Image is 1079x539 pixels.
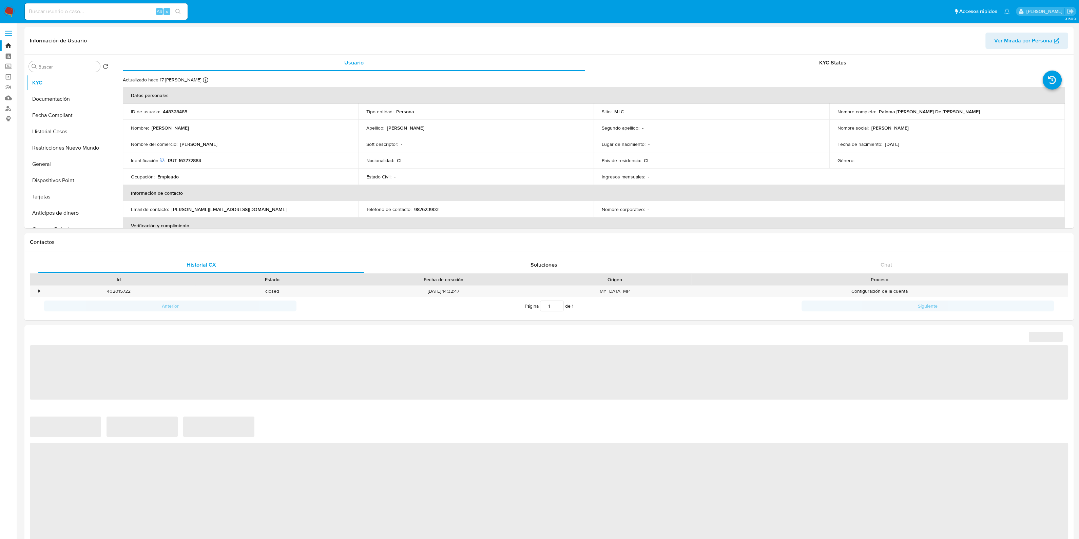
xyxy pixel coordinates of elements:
p: Soft descriptor : [366,141,398,147]
div: 402015722 [42,286,195,297]
button: Tarjetas [26,189,111,205]
div: Id [47,276,191,283]
p: [DATE] [885,141,899,147]
p: Nombre completo : [837,109,876,115]
button: Historial Casos [26,123,111,140]
button: Siguiente [802,301,1054,311]
span: Página de [525,301,574,311]
p: Ingresos mensuales : [602,174,645,180]
div: • [38,288,40,294]
th: Verificación y cumplimiento [123,217,1065,234]
p: 448328485 [163,109,187,115]
div: Configuración de la cuenta [691,286,1068,297]
span: Ver Mirada por Persona [994,33,1052,49]
div: Fecha de creación [353,276,533,283]
span: Chat [881,261,892,269]
button: Dispositivos Point [26,172,111,189]
p: CL [397,157,403,163]
button: Cruces y Relaciones [26,221,111,237]
p: Género : [837,157,854,163]
p: Nombre social : [837,125,869,131]
p: Persona [396,109,414,115]
button: search-icon [171,7,185,16]
p: Estado Civil : [366,174,391,180]
span: Usuario [344,59,364,66]
p: Nombre del comercio : [131,141,177,147]
p: Apellido : [366,125,384,131]
h1: Contactos [30,239,1068,246]
div: Origen [543,276,687,283]
p: camilafernanda.paredessaldano@mercadolibre.cl [1026,8,1064,15]
p: MLC [614,109,624,115]
button: Fecha Compliant [26,107,111,123]
p: - [648,141,650,147]
div: closed [195,286,349,297]
p: [PERSON_NAME] [180,141,217,147]
div: Proceso [696,276,1063,283]
p: Paloma [PERSON_NAME] De [PERSON_NAME] [879,109,980,115]
th: Información de contacto [123,185,1065,201]
p: - [394,174,396,180]
p: País de residencia : [602,157,641,163]
p: [PERSON_NAME][EMAIL_ADDRESS][DOMAIN_NAME] [172,206,287,212]
p: - [648,174,649,180]
p: - [857,157,859,163]
div: MY_DATA_MP [538,286,691,297]
p: Fecha de nacimiento : [837,141,882,147]
p: 987623903 [414,206,439,212]
p: [PERSON_NAME] [152,125,189,131]
span: KYC Status [819,59,846,66]
h1: Información de Usuario [30,37,87,44]
p: Nombre : [131,125,149,131]
span: 1 [572,303,574,309]
p: [PERSON_NAME] [871,125,909,131]
a: Notificaciones [1004,8,1010,14]
button: Buscar [32,64,37,69]
button: Documentación [26,91,111,107]
p: Identificación : [131,157,165,163]
input: Buscar [38,64,97,70]
button: KYC [26,75,111,91]
span: Soluciones [531,261,557,269]
p: Nombre corporativo : [602,206,645,212]
p: Tipo entidad : [366,109,393,115]
input: Buscar usuario o caso... [25,7,188,16]
button: Anterior [44,301,296,311]
button: Volver al orden por defecto [103,64,108,71]
div: Estado [200,276,344,283]
p: Ocupación : [131,174,155,180]
p: Empleado [157,174,179,180]
a: Salir [1067,8,1074,15]
th: Datos personales [123,87,1065,103]
p: RUT 163772884 [168,157,201,163]
span: Alt [157,8,162,15]
p: ID de usuario : [131,109,160,115]
p: - [648,206,649,212]
p: - [642,125,643,131]
p: Email de contacto : [131,206,169,212]
p: Segundo apellido : [602,125,639,131]
button: Restricciones Nuevo Mundo [26,140,111,156]
button: General [26,156,111,172]
div: [DATE] 14:32:47 [349,286,538,297]
p: Teléfono de contacto : [366,206,411,212]
button: Anticipos de dinero [26,205,111,221]
button: Ver Mirada por Persona [985,33,1068,49]
p: Actualizado hace 17 [PERSON_NAME] [123,77,201,83]
p: [PERSON_NAME] [387,125,424,131]
span: Accesos rápidos [959,8,997,15]
p: CL [644,157,650,163]
p: Lugar de nacimiento : [602,141,646,147]
p: Nacionalidad : [366,157,394,163]
p: Sitio : [602,109,612,115]
p: - [401,141,402,147]
span: Historial CX [187,261,216,269]
span: s [166,8,168,15]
